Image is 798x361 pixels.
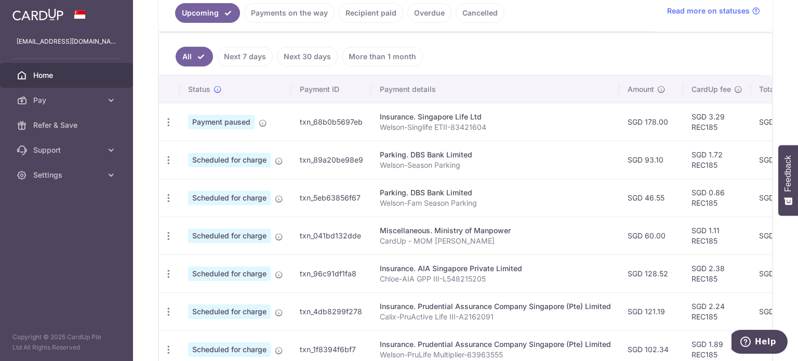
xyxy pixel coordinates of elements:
[291,217,371,255] td: txn_041bd132dde
[628,84,654,95] span: Amount
[12,8,63,21] img: CardUp
[188,342,271,357] span: Scheduled for charge
[667,6,760,16] a: Read more on statuses
[291,255,371,292] td: txn_96c91df1fa8
[691,84,731,95] span: CardUp fee
[380,236,611,246] p: CardUp - MOM [PERSON_NAME]
[291,103,371,141] td: txn_68b0b5697eb
[380,339,611,350] div: Insurance. Prudential Assurance Company Singapore (Pte) Limited
[778,145,798,216] button: Feedback - Show survey
[683,103,751,141] td: SGD 3.29 REC185
[188,115,255,129] span: Payment paused
[380,274,611,284] p: Chloe-AIA GPP III-L548215205
[33,120,102,130] span: Refer & Save
[380,263,611,274] div: Insurance. AIA Singapore Private Limited
[188,229,271,243] span: Scheduled for charge
[759,84,793,95] span: Total amt.
[683,292,751,330] td: SGD 2.24 REC185
[188,304,271,319] span: Scheduled for charge
[339,3,403,23] a: Recipient paid
[619,103,683,141] td: SGD 178.00
[683,217,751,255] td: SGD 1.11 REC185
[380,122,611,132] p: Welson-Singlife ETII-83421604
[619,141,683,179] td: SGD 93.10
[380,301,611,312] div: Insurance. Prudential Assurance Company Singapore (Pte) Limited
[619,255,683,292] td: SGD 128.52
[683,179,751,217] td: SGD 0.86 REC185
[380,150,611,160] div: Parking. DBS Bank Limited
[380,188,611,198] div: Parking. DBS Bank Limited
[731,330,788,356] iframe: Opens a widget where you can find more information
[619,217,683,255] td: SGD 60.00
[33,95,102,105] span: Pay
[342,47,423,66] a: More than 1 month
[291,179,371,217] td: txn_5eb63856f67
[380,225,611,236] div: Miscellaneous. Ministry of Manpower
[619,292,683,330] td: SGD 121.19
[175,3,240,23] a: Upcoming
[380,350,611,360] p: Welson-PruLife Multiplier-63963555
[407,3,451,23] a: Overdue
[188,191,271,205] span: Scheduled for charge
[783,155,793,192] span: Feedback
[371,76,619,103] th: Payment details
[291,292,371,330] td: txn_4db8299f278
[176,47,213,66] a: All
[217,47,273,66] a: Next 7 days
[380,112,611,122] div: Insurance. Singapore Life Ltd
[188,84,210,95] span: Status
[33,70,102,81] span: Home
[277,47,338,66] a: Next 30 days
[683,141,751,179] td: SGD 1.72 REC185
[619,179,683,217] td: SGD 46.55
[380,198,611,208] p: Welson-Fam Season Parking
[17,36,116,47] p: [EMAIL_ADDRESS][DOMAIN_NAME]
[456,3,504,23] a: Cancelled
[667,6,750,16] span: Read more on statuses
[291,141,371,179] td: txn_89a20be98e9
[188,153,271,167] span: Scheduled for charge
[380,312,611,322] p: Calix-PruActive Life III-A2162091
[291,76,371,103] th: Payment ID
[33,145,102,155] span: Support
[244,3,335,23] a: Payments on the way
[33,170,102,180] span: Settings
[188,266,271,281] span: Scheduled for charge
[380,160,611,170] p: Welson-Season Parking
[683,255,751,292] td: SGD 2.38 REC185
